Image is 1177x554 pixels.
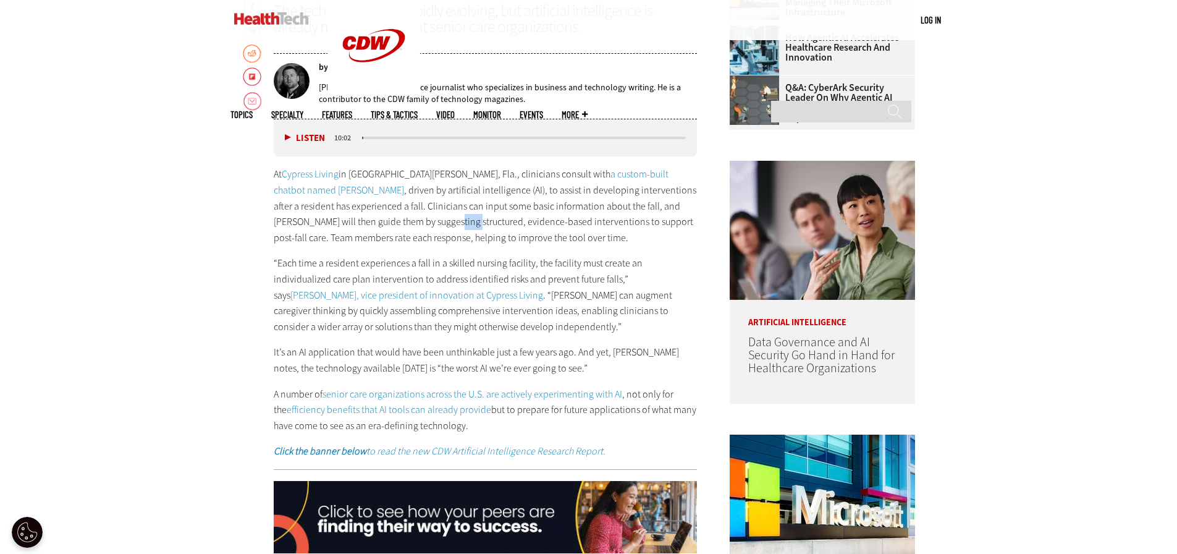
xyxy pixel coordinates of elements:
a: Features [322,110,352,119]
p: At in [GEOGRAPHIC_DATA][PERSON_NAME], Fla., clinicians consult with , driven by artificial intell... [274,166,698,245]
span: Topics [230,110,253,119]
p: “Each time a resident experiences a fall in a skilled nursing facility, the facility must create ... [274,255,698,335]
a: Click the banner belowto read the new CDW Artificial Intelligence Research Report. [274,445,605,458]
a: a custom-built chatbot named [PERSON_NAME] [274,168,669,197]
p: A number of , not only for the but to prepare for future applications of what many have come to s... [274,386,698,434]
p: Artificial Intelligence [730,300,915,327]
img: x-airesearch-animated-2025-click-desktop [274,481,698,554]
a: Video [436,110,455,119]
a: CDW [327,82,420,95]
a: efficiency benefits that AI tools can already provide [287,403,491,416]
p: It’s an AI application that would have been unthinkable just a few years ago. And yet, [PERSON_NA... [274,344,698,376]
div: duration [332,132,360,143]
div: Cookie Settings [12,517,43,548]
strong: Click the banner below [274,445,366,458]
a: Log in [921,14,941,25]
button: Listen [285,134,325,143]
a: Events [520,110,543,119]
a: MonITor [473,110,501,119]
div: media player [274,119,698,156]
button: Open Preferences [12,517,43,548]
span: Specialty [271,110,303,119]
span: More [562,110,588,119]
div: User menu [921,14,941,27]
img: Group of humans and robots accessing a network [730,75,779,125]
em: to read the new CDW Artificial Intelligence Research Report. [274,445,605,458]
a: [PERSON_NAME], vice president of innovation at Cypress Living [290,289,543,302]
img: woman discusses data governance [730,161,915,300]
a: senior care organizations across the U.S. are actively experimenting with AI [323,388,622,401]
a: Cypress Living [282,168,339,181]
a: Tips & Tactics [371,110,418,119]
a: Data Governance and AI Security Go Hand in Hand for Healthcare Organizations [748,334,895,377]
img: Home [234,12,309,25]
